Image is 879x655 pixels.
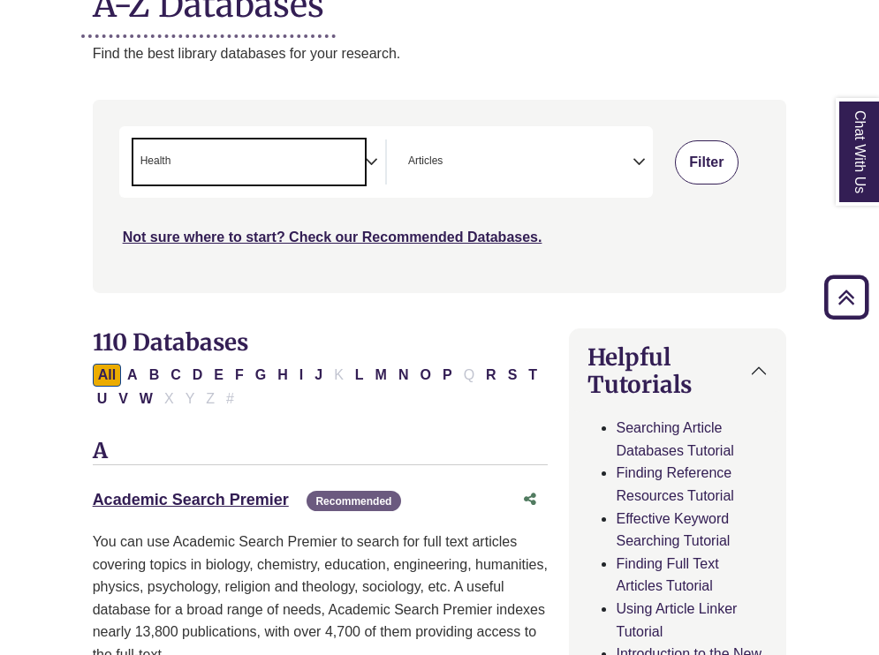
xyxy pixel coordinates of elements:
button: Filter Results B [144,364,165,387]
span: Articles [408,153,443,169]
a: Using Article Linker Tutorial [616,601,737,639]
button: Filter Results C [165,364,186,387]
a: Back to Top [818,285,875,309]
button: Filter Results D [187,364,208,387]
button: Helpful Tutorials [570,329,785,412]
button: Filter Results R [481,364,502,387]
button: Filter Results S [503,364,523,387]
div: Alpha-list to filter by first letter of database name [93,366,544,405]
button: Filter Results M [370,364,392,387]
a: Finding Full Text Articles Tutorial [616,556,718,594]
button: Filter Results U [92,388,113,410]
button: Submit for Search Results [675,140,739,184]
textarea: Search [174,156,182,170]
button: Filter Results L [350,364,369,387]
nav: Search filters [93,100,787,292]
li: Articles [401,153,443,169]
a: Effective Keyword Searching Tutorial [616,511,730,549]
button: Filter Results A [122,364,143,387]
h3: A [93,439,549,465]
textarea: Search [446,156,454,170]
button: Filter Results O [415,364,436,387]
button: Share this database [512,483,548,516]
button: Filter Results E [208,364,229,387]
button: Filter Results I [294,364,308,387]
span: Health [140,153,171,169]
p: Find the best library databases for your research. [93,42,787,65]
a: Finding Reference Resources Tutorial [616,465,733,503]
button: Filter Results G [250,364,271,387]
button: Filter Results N [393,364,414,387]
button: Filter Results W [134,388,158,410]
a: Not sure where to start? Check our Recommended Databases. [123,230,542,245]
li: Health [133,153,171,169]
button: Filter Results J [309,364,328,387]
button: Filter Results F [230,364,249,387]
a: Academic Search Premier [93,491,289,508]
span: Recommended [307,491,400,511]
button: Filter Results V [113,388,133,410]
button: Filter Results T [523,364,542,387]
button: Filter Results H [272,364,293,387]
button: All [93,364,121,387]
a: Searching Article Databases Tutorial [616,420,733,458]
span: 110 Databases [93,327,248,357]
button: Filter Results P [437,364,458,387]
